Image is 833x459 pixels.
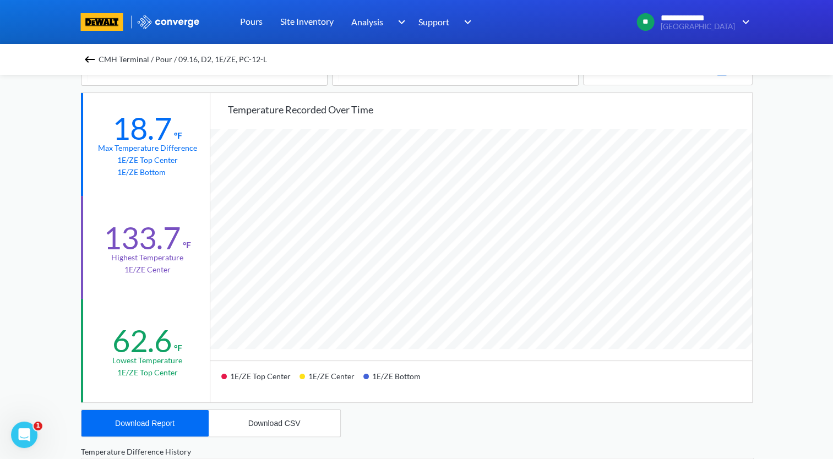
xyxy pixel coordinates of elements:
a: branding logo [81,13,137,31]
img: backspace.svg [83,53,96,66]
span: Support [418,15,449,29]
p: 1E/ZE Bottom [117,166,178,178]
div: 1E/ZE Center [300,368,363,394]
div: 133.7 [104,219,181,256]
p: 1E/ZE Top Center [117,367,178,379]
button: Download Report [81,410,209,436]
div: 1E/ZE Top Center [221,368,300,394]
div: 62.6 [112,322,172,359]
span: [GEOGRAPHIC_DATA] [661,23,735,31]
div: Lowest temperature [112,354,182,367]
div: Download CSV [248,419,301,428]
span: 1 [34,422,42,430]
div: Temperature recorded over time [228,102,752,117]
div: Download Report [115,419,175,428]
span: CMH Terminal / Pour / 09.16, D2, 1E/ZE, PC-12-L [99,52,267,67]
img: downArrow.svg [391,15,409,29]
img: downArrow.svg [457,15,475,29]
div: 1E/ZE Bottom [363,368,429,394]
img: logo_ewhite.svg [137,15,200,29]
div: Temperature Difference History [81,446,753,458]
img: branding logo [81,13,123,31]
span: Analysis [351,15,383,29]
button: Download CSV [209,410,340,436]
p: 1E/ZE Center [124,264,171,276]
div: 18.7 [112,110,172,147]
div: Max temperature difference [98,142,197,154]
p: 1E/ZE Top Center [117,154,178,166]
img: downArrow.svg [735,15,753,29]
div: Highest temperature [111,252,183,264]
iframe: Intercom live chat [11,422,37,448]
